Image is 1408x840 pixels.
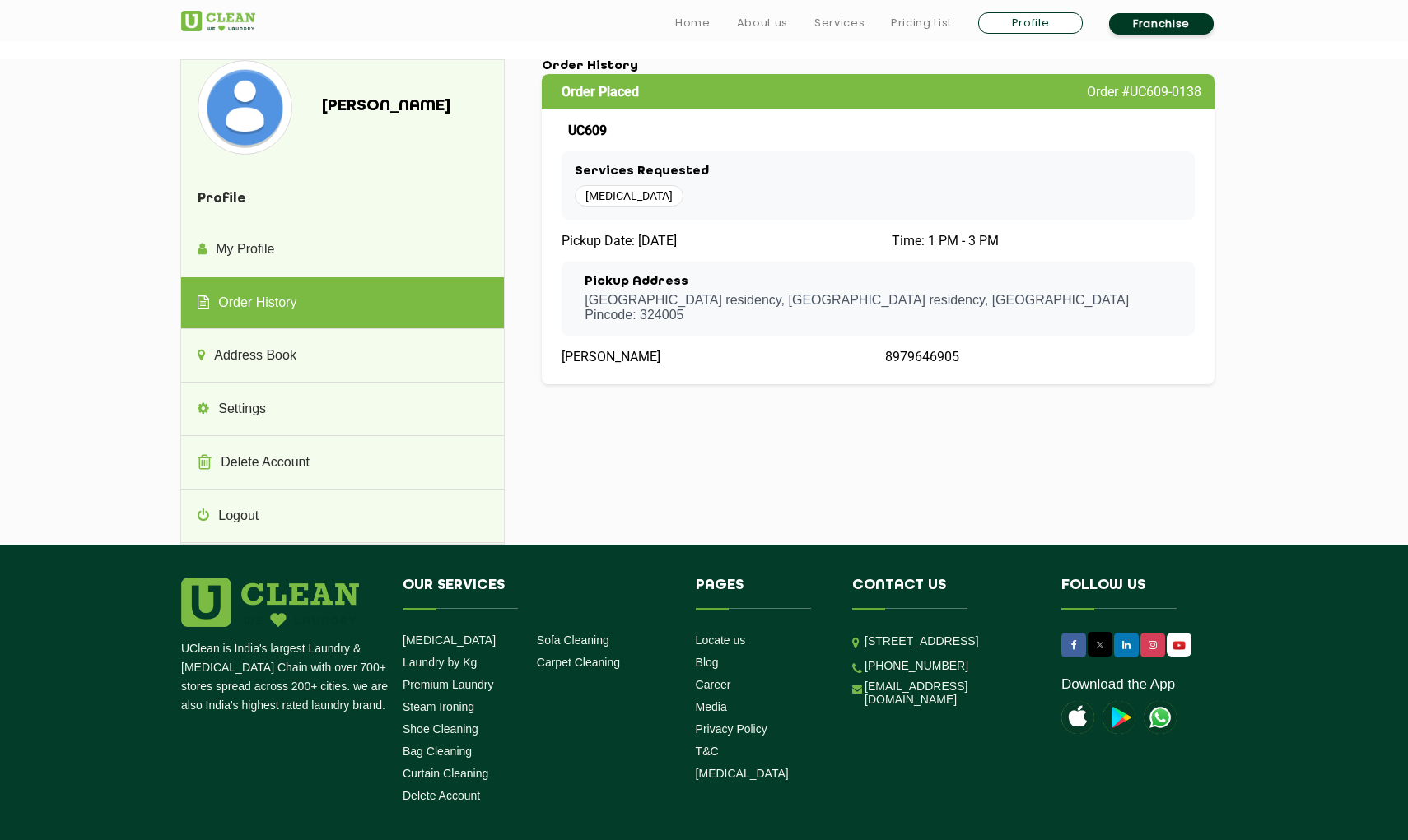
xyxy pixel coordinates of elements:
[696,656,719,669] a: Blog
[181,578,359,627] img: logo.png
[696,678,731,691] a: Career
[865,632,1037,651] p: [STREET_ADDRESS]
[892,233,999,248] span: Time: 1 PM - 3 PM
[1144,701,1177,734] img: UClean Laundry and Dry Cleaning
[403,578,671,609] h4: Our Services
[1087,84,1201,100] span: Order #UC609-0138
[1061,701,1094,734] img: apple-icon.png
[181,277,503,330] a: Order History
[1168,637,1190,654] img: UClean Laundry and Dry Cleaning
[403,767,488,780] a: Curtain Cleaning
[696,700,727,713] a: Media
[814,13,865,33] a: Services
[865,680,1037,706] a: [EMAIL_ADDRESS][DOMAIN_NAME]
[181,383,503,436] a: Settings
[737,13,788,33] a: About us
[181,11,255,31] img: UClean Laundry and Dry Cleaning
[696,767,789,780] a: [MEDICAL_DATA]
[181,490,503,543] a: Logout
[403,745,472,758] a: Bag Cleaning
[403,656,477,669] a: Laundry by Kg
[181,224,503,276] a: My Profile
[852,578,1037,609] h4: Contact us
[403,700,474,713] a: Steam Ironing
[696,722,767,736] a: Privacy Policy
[575,185,683,207] span: [MEDICAL_DATA]
[1109,13,1214,35] a: Franchise
[1103,701,1135,734] img: playstoreicon.png
[181,330,503,383] a: Address Book
[403,722,478,736] a: Shoe Cleaning
[675,13,711,33] a: Home
[575,165,1182,179] h3: Services Requested
[321,97,458,115] h4: [PERSON_NAME]
[181,437,503,490] a: Delete Account
[885,349,959,364] span: 8979646905
[1061,676,1175,693] a: Download the App
[403,678,494,691] a: Premium Laundry
[585,275,1129,290] h3: Pickup Address
[585,293,1129,323] p: [GEOGRAPHIC_DATA] residency, [GEOGRAPHIC_DATA] residency , [GEOGRAPHIC_DATA] Pincode: 324005
[696,578,828,609] h4: Pages
[865,659,968,672] a: [PHONE_NUMBER]
[542,59,1215,74] h1: Order History
[202,64,288,151] img: avatardefault_92824.png
[537,633,609,647] a: Sofa Cleaning
[568,123,607,138] span: UC609
[403,633,496,647] a: [MEDICAL_DATA]
[562,233,677,248] span: Pickup Date: [DATE]
[403,789,480,802] a: Delete Account
[1061,578,1206,609] h4: Follow us
[978,12,1083,34] a: Profile
[891,13,952,33] a: Pricing List
[696,745,719,758] a: T&C
[562,349,660,364] span: [PERSON_NAME]
[537,656,620,669] a: Carpet Cleaning
[562,84,639,100] span: Order Placed
[181,639,390,715] p: UClean is India's largest Laundry & [MEDICAL_DATA] Chain with over 700+ stores spread across 200+...
[696,633,746,647] a: Locate us
[181,175,503,224] h4: Profile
